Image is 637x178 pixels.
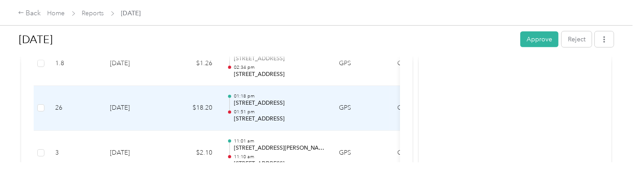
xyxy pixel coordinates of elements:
[19,29,514,50] h1: Aug 2025
[234,115,325,123] p: [STREET_ADDRESS]
[234,138,325,144] p: 11:01 am
[48,86,103,131] td: 26
[103,131,166,176] td: [DATE]
[562,31,592,47] button: Reject
[390,131,457,176] td: Cuyahoga DD
[234,99,325,107] p: [STREET_ADDRESS]
[390,86,457,131] td: Cuyahoga DD
[103,86,166,131] td: [DATE]
[234,160,325,168] p: [STREET_ADDRESS]
[332,86,390,131] td: GPS
[121,9,141,18] span: [DATE]
[520,31,558,47] button: Approve
[587,128,637,178] iframe: Everlance-gr Chat Button Frame
[48,131,103,176] td: 3
[234,71,325,79] p: [STREET_ADDRESS]
[234,109,325,115] p: 01:51 pm
[18,8,41,19] div: Back
[166,86,220,131] td: $18.20
[234,154,325,160] p: 11:10 am
[234,64,325,71] p: 02:34 pm
[332,131,390,176] td: GPS
[166,131,220,176] td: $2.10
[234,144,325,152] p: [STREET_ADDRESS][PERSON_NAME]
[48,9,65,17] a: Home
[82,9,104,17] a: Reports
[234,93,325,99] p: 01:18 pm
